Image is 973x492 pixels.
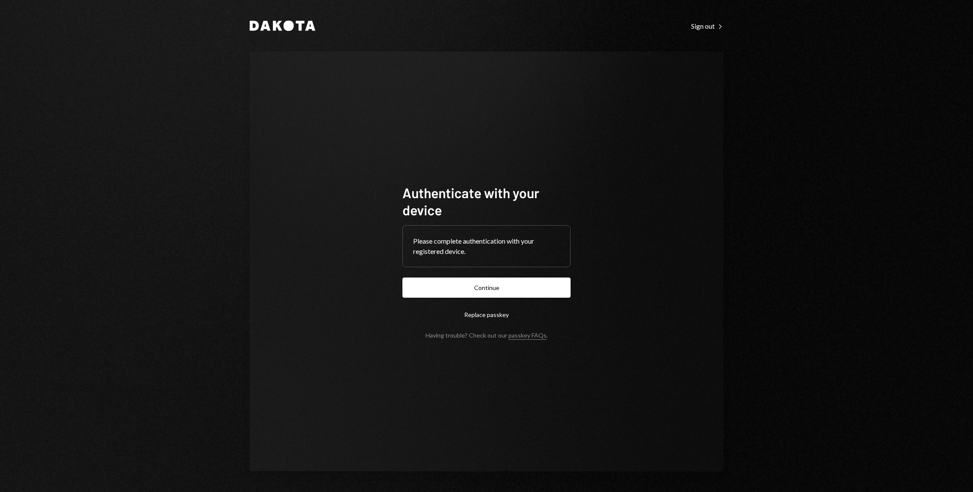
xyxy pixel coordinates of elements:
[691,21,723,30] a: Sign out
[426,332,548,339] div: Having trouble? Check out our .
[508,332,547,340] a: passkey FAQs
[691,22,723,30] div: Sign out
[402,305,571,325] button: Replace passkey
[402,184,571,218] h1: Authenticate with your device
[413,236,560,257] div: Please complete authentication with your registered device.
[402,278,571,298] button: Continue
